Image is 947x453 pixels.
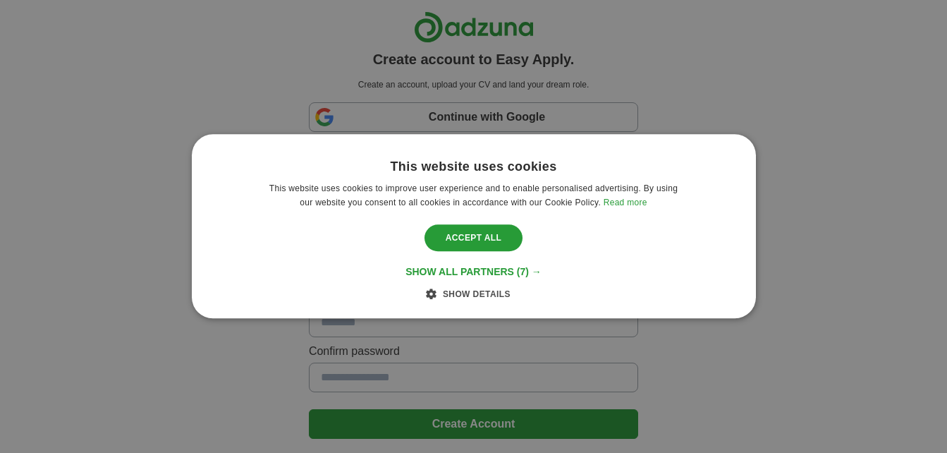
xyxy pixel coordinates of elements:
div: This website uses cookies [390,159,556,175]
div: Show details [436,287,511,301]
span: Show details [443,290,511,300]
div: Show all partners (7) → [405,266,542,279]
span: Show all partners [405,267,514,278]
span: (7) → [517,267,542,278]
span: This website uses cookies to improve user experience and to enable personalised advertising. By u... [269,184,678,208]
div: Cookie consent dialog [192,134,756,318]
div: Accept all [424,224,523,251]
a: Read more, opens a new window [604,198,647,208]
